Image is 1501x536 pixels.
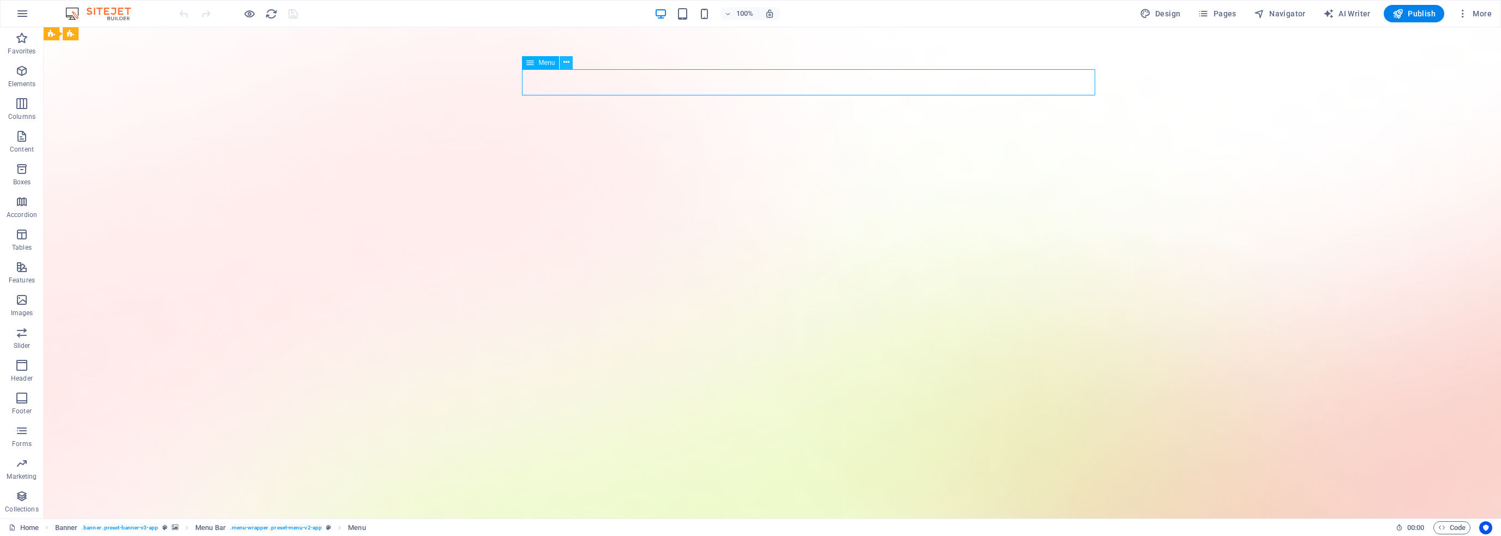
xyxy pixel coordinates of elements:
[63,7,145,20] img: Editor Logo
[12,439,32,448] p: Forms
[1457,8,1492,19] span: More
[1392,8,1436,19] span: Publish
[55,521,78,534] span: Click to select. Double-click to edit
[195,521,226,534] span: Click to select. Double-click to edit
[736,7,754,20] h6: 100%
[8,112,35,121] p: Columns
[1407,521,1424,534] span: 00 00
[1479,521,1492,534] button: Usercentrics
[1384,5,1444,22] button: Publish
[55,521,366,534] nav: breadcrumb
[1136,5,1185,22] div: Design (Ctrl+Alt+Y)
[265,8,278,20] i: Reload page
[348,521,365,534] span: Click to select. Double-click to edit
[1396,521,1425,534] h6: Session time
[8,80,36,88] p: Elements
[7,472,37,481] p: Marketing
[1140,8,1181,19] span: Design
[9,276,35,285] p: Features
[1198,8,1236,19] span: Pages
[326,525,331,531] i: This element is a customizable preset
[1319,5,1375,22] button: AI Writer
[243,7,256,20] button: Click here to leave preview mode and continue editing
[163,525,167,531] i: This element is a customizable preset
[82,521,158,534] span: . banner .preset-banner-v3-app
[5,505,38,514] p: Collections
[1415,523,1416,532] span: :
[1254,8,1306,19] span: Navigator
[7,210,37,219] p: Accordion
[1438,521,1466,534] span: Code
[1250,5,1310,22] button: Navigator
[538,59,555,66] span: Menu
[230,521,322,534] span: . menu-wrapper .preset-menu-v2-app
[1323,8,1371,19] span: AI Writer
[13,178,31,186] p: Boxes
[11,374,33,383] p: Header
[1453,5,1496,22] button: More
[12,407,32,415] p: Footer
[10,145,34,154] p: Content
[1136,5,1185,22] button: Design
[720,7,759,20] button: 100%
[1193,5,1240,22] button: Pages
[765,9,774,19] i: On resize automatically adjust zoom level to fit chosen device.
[172,525,178,531] i: This element contains a background
[8,47,35,56] p: Favorites
[14,341,31,350] p: Slider
[12,243,32,252] p: Tables
[9,521,39,534] a: Click to cancel selection. Double-click to open Pages
[1433,521,1470,534] button: Code
[11,309,33,317] p: Images
[265,7,278,20] button: reload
